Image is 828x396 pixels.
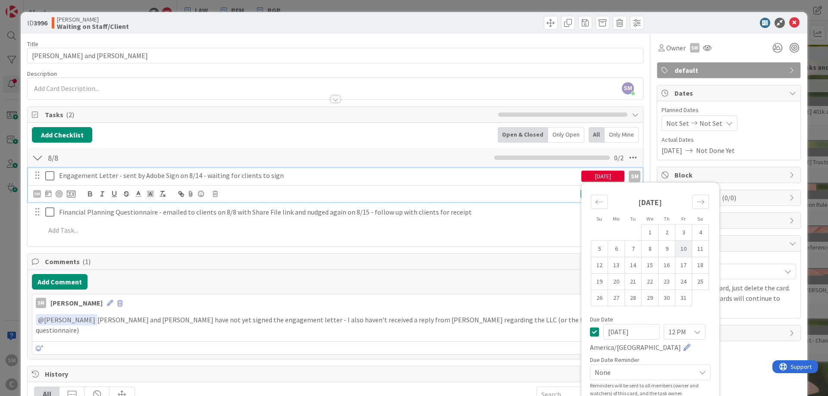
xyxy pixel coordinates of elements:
td: Tuesday, 10/28/2025 12:00 PM [625,290,642,306]
div: Calendar [581,187,718,316]
td: Sunday, 10/26/2025 12:00 PM [591,290,608,306]
span: Description [27,70,57,78]
span: History [45,369,627,379]
td: Thursday, 10/09/2025 12:00 PM [659,241,675,257]
span: Not Done Yet [696,145,735,156]
span: SM [622,82,634,94]
td: Sunday, 10/12/2025 12:00 PM [591,257,608,274]
span: ID [27,18,47,28]
td: Thursday, 10/23/2025 12:00 PM [659,274,675,290]
small: Tu [630,215,636,222]
span: Owner [666,43,686,53]
span: Attachments [674,215,785,226]
td: Monday, 10/06/2025 12:00 PM [608,241,625,257]
div: SM [36,298,46,308]
small: Th [664,215,670,222]
span: Support [18,1,39,12]
td: Friday, 10/17/2025 12:00 PM [675,257,692,274]
span: Due Date [590,316,613,322]
td: Sunday, 10/19/2025 12:00 PM [591,274,608,290]
td: Wednesday, 10/15/2025 12:00 PM [642,257,659,274]
b: Waiting on Staff/Client [57,23,129,30]
span: Dates [674,88,785,98]
td: Friday, 10/24/2025 12:00 PM [675,274,692,290]
span: ( 1 ) [82,257,91,266]
td: Saturday, 10/11/2025 12:00 PM [692,241,709,257]
td: Wednesday, 10/01/2025 12:00 PM [642,225,659,241]
div: Move forward to switch to the next month. [692,195,709,209]
span: ( 0/0 ) [722,193,736,202]
span: @ [38,315,44,324]
span: Tasks [45,109,494,120]
span: America/[GEOGRAPHIC_DATA] [590,342,681,352]
small: We [646,215,653,222]
p: To delete a mirror card, just delete the card. All other mirrored cards will continue to exists. [662,283,796,314]
span: Actual Dates [662,135,796,144]
span: 12 PM [668,326,686,338]
span: [DATE] [662,145,682,156]
td: Thursday, 10/16/2025 12:00 PM [659,257,675,274]
td: Thursday, 10/02/2025 12:00 PM [659,225,675,241]
div: Only Mine [605,127,639,143]
td: Wednesday, 10/08/2025 12:00 PM [642,241,659,257]
span: Not Set [666,118,689,128]
td: Saturday, 10/04/2025 12:00 PM [692,225,709,241]
strong: [DATE] [638,197,662,207]
span: Custom Fields [674,193,785,203]
td: Wednesday, 10/29/2025 12:00 PM [642,290,659,306]
div: Only Open [548,127,584,143]
small: Mo [613,215,619,222]
label: Title [27,40,38,48]
div: [DATE] [581,171,624,182]
td: Friday, 10/10/2025 12:00 PM [675,241,692,257]
div: Open & Closed [498,127,548,143]
input: MM/DD/YYYY [603,324,659,340]
input: type card name here... [27,48,643,63]
span: Select... [666,265,777,278]
b: 3996 [34,19,47,27]
td: Tuesday, 10/14/2025 12:00 PM [625,257,642,274]
td: Friday, 10/03/2025 12:00 PM [675,225,692,241]
div: Update [580,189,608,199]
div: [PERSON_NAME] [50,298,103,308]
div: All [589,127,605,143]
span: Metrics [674,328,785,338]
input: Add Checklist... [45,150,239,165]
td: Saturday, 10/25/2025 12:00 PM [692,274,709,290]
td: Wednesday, 10/22/2025 12:00 PM [642,274,659,290]
td: Monday, 10/20/2025 12:00 PM [608,274,625,290]
div: Move backward to switch to the previous month. [591,195,608,209]
td: Monday, 10/13/2025 12:00 PM [608,257,625,274]
span: Comments [45,256,627,267]
div: SM [690,43,699,53]
span: Not Set [699,118,722,128]
td: Thursday, 10/30/2025 12:00 PM [659,290,675,306]
td: Sunday, 10/05/2025 12:00 PM [591,241,608,257]
span: default [674,65,785,75]
span: ( 2 ) [66,110,74,119]
small: Sa [697,215,703,222]
td: Tuesday, 10/07/2025 12:00 PM [625,241,642,257]
small: Su [596,215,602,222]
td: Saturday, 10/18/2025 12:00 PM [692,257,709,274]
button: Add Comment [32,274,88,290]
p: Engagement Letter - sent by Adobe Sign on 8/14 - waiting for clients to sign [59,171,578,181]
p: Financial Planning Questionnaire - emailed to clients on 8/8 with Share File link and nudged agai... [59,207,578,217]
span: None [595,366,691,378]
small: Fr [681,215,686,222]
td: Friday, 10/31/2025 12:00 PM [675,290,692,306]
div: SM [629,171,640,182]
span: 0 / 2 [614,153,624,163]
button: Add Checklist [32,127,92,143]
td: Monday, 10/27/2025 12:00 PM [608,290,625,306]
span: Planned Dates [662,106,796,115]
span: Mirrors [674,238,785,249]
span: Block [674,170,785,180]
span: [PERSON_NAME] [57,16,129,23]
span: [PERSON_NAME] [38,315,95,324]
span: Due Date Reminder [590,357,640,363]
p: [PERSON_NAME] and [PERSON_NAME] have not yet signed the engagement letter - I also haven't receiv... [36,314,635,335]
div: SM [33,190,41,198]
td: Tuesday, 10/21/2025 12:00 PM [625,274,642,290]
